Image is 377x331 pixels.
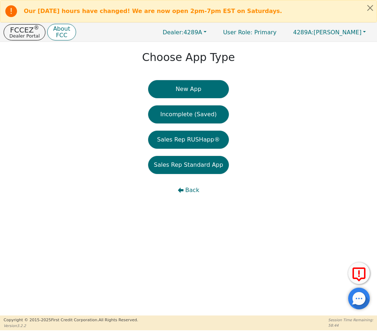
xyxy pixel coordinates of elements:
p: Copyright © 2015- 2025 First Credit Corporation. [4,317,138,323]
button: FCCEZ®Dealer Portal [4,24,45,40]
span: User Role : [223,29,252,36]
button: Close alert [364,0,377,15]
b: Our [DATE] hours have changed! We are now open 2pm-7pm EST on Saturdays. [24,8,282,14]
button: 4289A:[PERSON_NAME] [285,27,373,38]
button: AboutFCC [47,24,76,41]
button: Report Error to FCC [348,262,370,284]
span: All Rights Reserved. [98,318,138,322]
span: 4289A: [293,29,314,36]
p: FCCEZ [9,26,40,34]
button: Back [148,181,229,199]
button: New App [148,80,229,98]
p: Session Time Remaining: [328,317,373,323]
button: Sales Rep Standard App [148,156,229,174]
button: Dealer:4289A [155,27,214,38]
button: Sales Rep RUSHapp® [148,131,229,149]
span: [PERSON_NAME] [293,29,362,36]
p: Version 3.2.2 [4,323,138,328]
span: Back [185,186,199,195]
p: Primary [216,25,284,39]
sup: ® [34,25,39,31]
button: Incomplete (Saved) [148,105,229,123]
h1: Choose App Type [142,51,235,64]
span: Dealer: [163,29,183,36]
p: FCC [53,32,70,38]
p: Dealer Portal [9,34,40,38]
p: About [53,26,70,32]
span: 4289A [163,29,202,36]
a: User Role: Primary [216,25,284,39]
p: 58:44 [328,323,373,328]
